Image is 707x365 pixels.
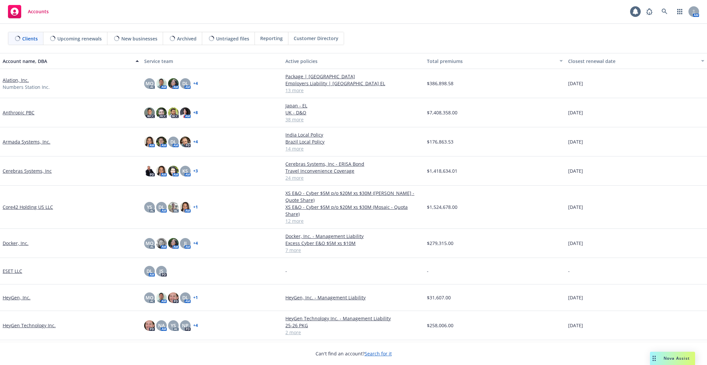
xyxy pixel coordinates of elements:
[156,292,167,303] img: photo
[144,320,155,331] img: photo
[158,204,164,211] span: DL
[294,35,338,42] span: Customer Directory
[568,294,583,301] span: [DATE]
[171,322,176,329] span: YS
[285,116,422,123] a: 38 more
[156,166,167,176] img: photo
[182,322,189,329] span: NP
[285,247,422,254] a: 7 more
[427,294,451,301] span: $31,607.00
[147,204,152,211] span: YS
[5,2,51,21] a: Accounts
[424,53,566,69] button: Total premiums
[643,5,656,18] a: Report a Bug
[673,5,686,18] a: Switch app
[568,167,583,174] span: [DATE]
[3,84,50,91] span: Numbers Station Inc.
[168,292,179,303] img: photo
[427,167,457,174] span: $1,418,634.01
[168,166,179,176] img: photo
[285,204,422,217] a: XS E&O - Cyber $5M p/o $20M xs $30M (Mosaic - Quota Share)
[568,138,583,145] span: [DATE]
[568,240,583,247] span: [DATE]
[193,169,198,173] a: + 3
[427,109,457,116] span: $7,408,358.00
[156,78,167,89] img: photo
[285,87,422,94] a: 13 more
[285,160,422,167] a: Cerebras Systems, Inc - ERISA Bond
[427,138,453,145] span: $176,863.53
[121,35,157,42] span: New businesses
[3,294,30,301] a: HeyGen, Inc.
[193,140,198,144] a: + 4
[285,174,422,181] a: 24 more
[144,166,155,176] img: photo
[146,80,153,87] span: MQ
[3,322,56,329] a: HeyGen Technology Inc.
[3,204,53,211] a: Core42 Holding US LLC
[3,58,132,65] div: Account name, DBA
[3,240,29,247] a: Docker, Inc.
[3,77,29,84] a: Alation, Inc.
[158,322,165,329] span: NA
[159,268,163,274] span: JS
[285,322,422,329] a: 25-26 PKG
[156,107,167,118] img: photo
[180,202,191,213] img: photo
[285,268,287,274] span: -
[283,53,424,69] button: Active policies
[168,238,179,249] img: photo
[193,296,198,300] a: + 1
[285,102,422,109] a: Japan - EL
[182,167,188,174] span: KS
[285,167,422,174] a: Travel Inconvenience Coverage
[427,204,457,211] span: $1,524,678.00
[260,35,283,42] span: Reporting
[144,137,155,147] img: photo
[285,233,422,240] a: Docker, Inc. - Management Liability
[285,109,422,116] a: UK - D&O
[193,241,198,245] a: + 4
[57,35,102,42] span: Upcoming renewals
[3,167,52,174] a: Cerebras Systems, Inc
[142,53,283,69] button: Service team
[285,294,422,301] a: HeyGen, Inc. - Management Liability
[168,107,179,118] img: photo
[193,205,198,209] a: + 1
[565,53,707,69] button: Closest renewal date
[285,138,422,145] a: Brazil Local Policy
[664,355,690,361] span: Nova Assist
[182,80,188,87] span: DL
[568,109,583,116] span: [DATE]
[568,322,583,329] span: [DATE]
[168,78,179,89] img: photo
[285,73,422,80] a: Package | [GEOGRAPHIC_DATA]
[427,80,453,87] span: $386,898.58
[316,350,392,357] span: Can't find an account?
[28,9,49,14] span: Accounts
[568,204,583,211] span: [DATE]
[156,137,167,147] img: photo
[285,315,422,322] a: HeyGen Technology Inc. - Management Liability
[170,138,176,145] span: DL
[568,58,697,65] div: Closest renewal date
[3,268,22,274] a: ESET LLC
[144,58,280,65] div: Service team
[568,268,570,274] span: -
[147,268,152,274] span: DL
[182,294,188,301] span: DL
[3,109,34,116] a: Anthropic PBC
[156,238,167,249] img: photo
[285,240,422,247] a: Excess Cyber E&O $5M xs $10M
[168,202,179,213] img: photo
[285,58,422,65] div: Active policies
[568,80,583,87] span: [DATE]
[146,294,153,301] span: MQ
[180,107,191,118] img: photo
[193,111,198,115] a: + 8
